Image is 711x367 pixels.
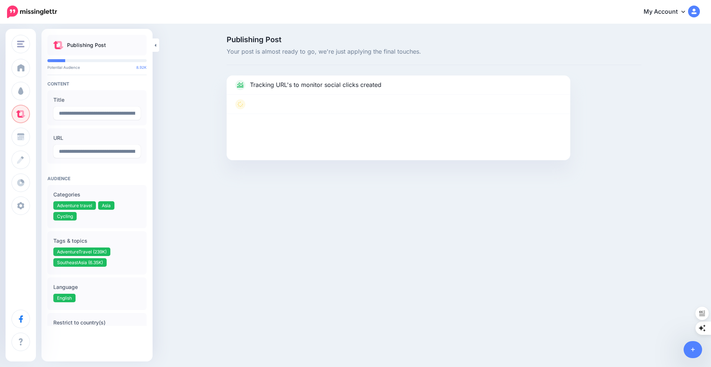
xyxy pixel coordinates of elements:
img: menu.png [17,41,24,47]
span: English [57,295,72,301]
span: Your post is almost ready to go, we're just applying the final touches. [227,47,641,57]
img: Missinglettr [7,6,57,18]
span: Adventure travel [57,203,92,208]
label: Tags & topics [53,236,141,245]
span: Asia [102,203,111,208]
p: Potential Audience [47,65,147,70]
span: Cycling [57,213,73,219]
h4: Content [47,81,147,87]
span: Publishing Post [227,36,641,43]
span: 8.92K [136,65,147,70]
label: Language [53,283,141,292]
label: URL [53,134,141,142]
label: Categories [53,190,141,199]
label: Title [53,95,141,104]
span: AdventureTravel (239K) [57,249,107,255]
p: Tracking URL's to monitor social clicks created [250,80,381,90]
span: SoutheastAsia (6.35K) [57,260,103,265]
a: My Account [636,3,700,21]
h4: Audience [47,176,147,181]
img: curate.png [53,41,63,49]
p: Publishing Post [67,41,106,50]
label: Restrict to country(s) [53,318,141,327]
